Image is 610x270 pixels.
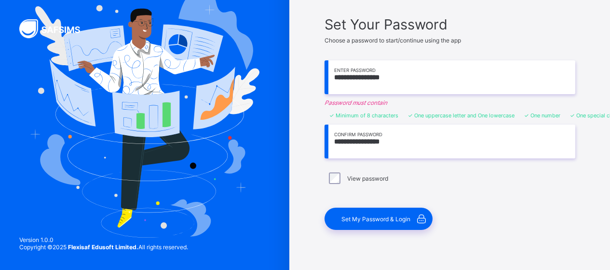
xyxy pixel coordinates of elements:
[19,19,92,38] img: SAFSIMS Logo
[524,112,560,119] li: One number
[408,112,515,119] li: One uppercase letter and One lowercase
[329,112,398,119] li: Minimum of 8 characters
[347,175,388,182] label: View password
[19,236,188,243] span: Version 1.0.0
[325,37,461,44] span: Choose a password to start/continue using the app
[19,243,188,251] span: Copyright © 2025 All rights reserved.
[341,215,410,223] span: Set My Password & Login
[68,243,138,251] strong: Flexisaf Edusoft Limited.
[325,16,575,33] span: Set Your Password
[325,99,575,106] em: Password must contain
